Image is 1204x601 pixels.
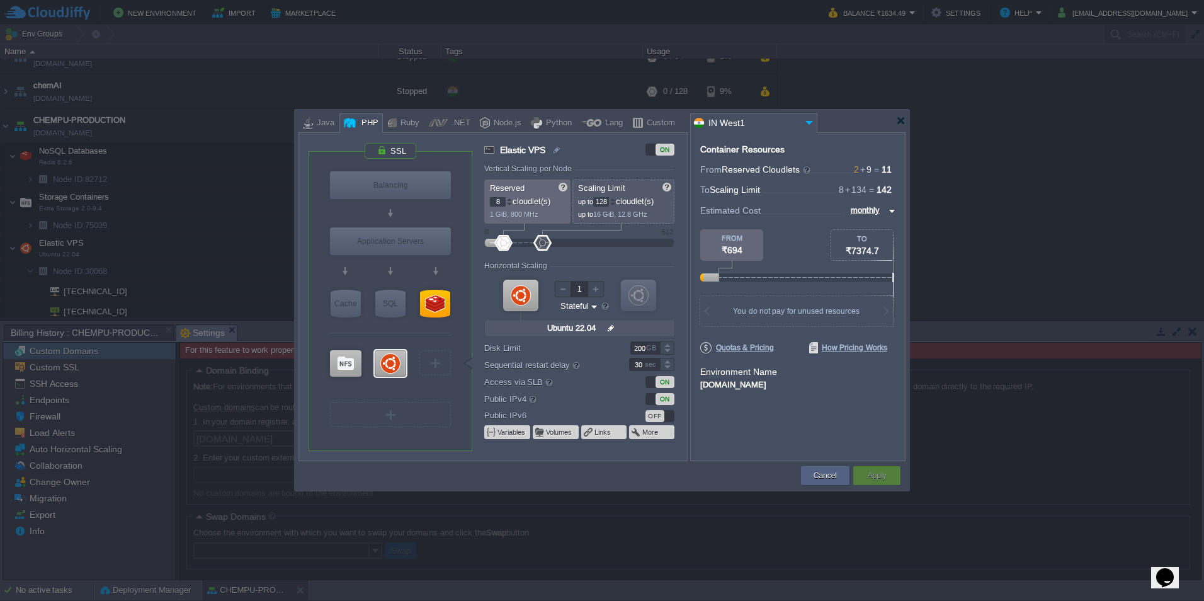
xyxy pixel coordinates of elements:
[601,114,623,133] div: Lang
[375,350,406,377] div: Elastic VPS
[866,185,877,195] span: =
[700,342,774,353] span: Quotas & Pricing
[330,402,451,427] div: Create New Layer
[330,227,451,255] div: Application Servers
[814,469,837,482] button: Cancel
[448,114,470,133] div: .NET
[397,114,419,133] div: Ruby
[646,342,659,354] div: GB
[656,144,674,156] div: ON
[484,409,612,422] label: Public IPv6
[831,235,893,243] div: TO
[722,245,742,255] span: ₹694
[722,164,812,175] span: Reserved Cloudlets
[490,114,521,133] div: Node.js
[330,171,451,199] div: Balancing
[419,350,451,375] div: Create New Layer
[656,376,674,388] div: ON
[700,185,710,195] span: To
[662,228,673,236] div: 512
[497,427,526,437] button: Variables
[867,469,886,482] button: Apply
[375,290,406,318] div: SQL Databases
[358,114,378,133] div: PHP
[710,185,760,195] span: Scaling Limit
[420,290,450,318] div: NoSQL Databases
[844,185,866,195] span: 134
[872,164,882,175] span: =
[484,375,612,389] label: Access via SLB
[331,290,361,318] div: Cache
[844,185,851,195] span: +
[375,290,406,318] div: SQL
[594,427,612,437] button: Links
[859,164,872,175] span: 9
[578,193,670,207] p: cloudlet(s)
[1151,551,1191,588] iframe: chat widget
[490,193,566,207] p: cloudlet(s)
[578,198,593,205] span: up to
[859,164,866,175] span: +
[656,393,674,405] div: ON
[839,185,844,195] span: 8
[882,164,892,175] span: 11
[809,342,887,353] span: How Pricing Works
[484,164,575,173] div: Vertical Scaling per Node
[546,427,573,437] button: Volumes
[642,427,659,437] button: More
[484,392,612,406] label: Public IPv4
[542,114,572,133] div: Python
[578,210,593,218] span: up to
[645,410,664,422] div: OFF
[330,171,451,199] div: Load Balancer
[330,350,361,377] div: Storage Containers
[490,210,538,218] span: 1 GiB, 800 MHz
[700,203,761,217] span: Estimated Cost
[700,367,777,377] label: Environment Name
[846,246,879,256] span: ₹7374.7
[578,183,625,193] span: Scaling Limit
[700,164,722,175] span: From
[484,358,612,372] label: Sequential restart delay
[877,185,892,195] span: 142
[484,341,612,355] label: Disk Limit
[643,114,675,133] div: Custom
[313,114,334,133] div: Java
[593,210,647,218] span: 16 GiB, 12.8 GHz
[854,164,859,175] span: 2
[700,145,785,154] div: Container Resources
[485,228,489,236] div: 0
[700,234,763,242] div: FROM
[700,378,895,389] div: [DOMAIN_NAME]
[484,261,550,270] div: Horizontal Scaling
[490,183,525,193] span: Reserved
[645,358,659,370] div: sec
